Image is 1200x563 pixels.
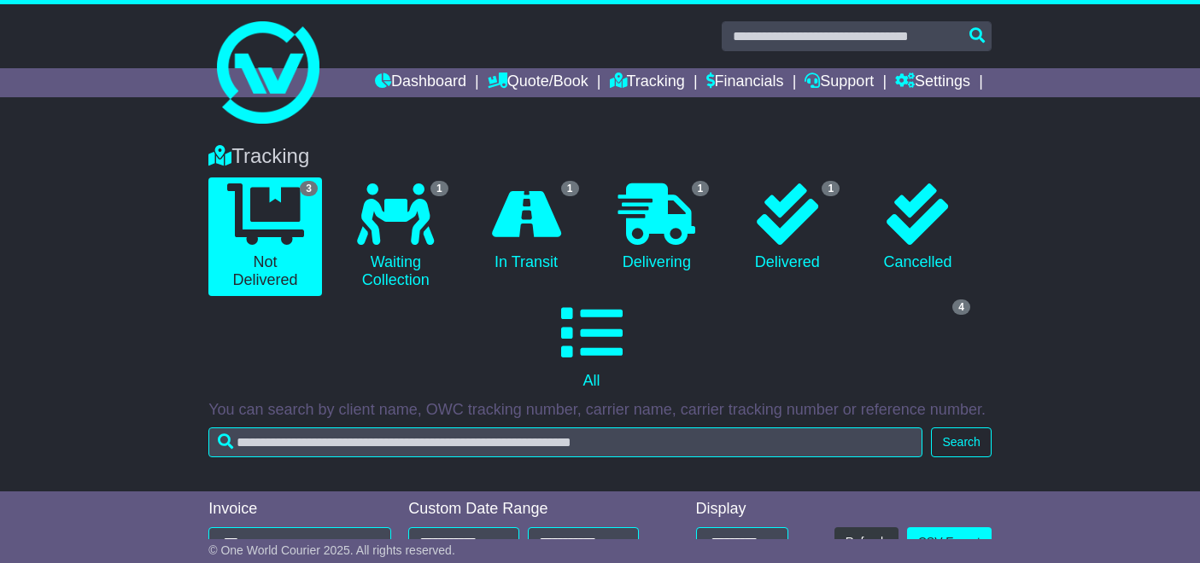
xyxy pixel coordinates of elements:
span: 1 [430,181,448,196]
div: Display [696,500,788,519]
a: Settings [895,68,970,97]
button: Refresh [834,527,899,557]
a: Support [805,68,874,97]
a: 4 All [208,296,975,397]
div: Invoice [208,500,391,519]
span: 1 [561,181,579,196]
a: Quote/Book [488,68,588,97]
a: 3 Not Delivered [208,177,322,296]
a: Cancelled [861,177,975,278]
div: Custom Date Range [408,500,658,519]
span: 4 [952,299,970,315]
span: 1 [692,181,710,196]
button: Search [931,427,991,457]
span: © One World Courier 2025. All rights reserved. [208,543,455,557]
a: 1 Delivering [600,177,714,278]
span: 1 [822,181,840,196]
a: CSV Export [907,527,992,557]
a: 1 In Transit [470,177,583,278]
div: Tracking [200,144,1000,169]
a: Dashboard [375,68,466,97]
a: Tracking [610,68,685,97]
a: Financials [706,68,784,97]
a: 1 Waiting Collection [339,177,453,296]
span: 3 [300,181,318,196]
p: You can search by client name, OWC tracking number, carrier name, carrier tracking number or refe... [208,401,992,420]
a: 1 Delivered [730,177,844,278]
